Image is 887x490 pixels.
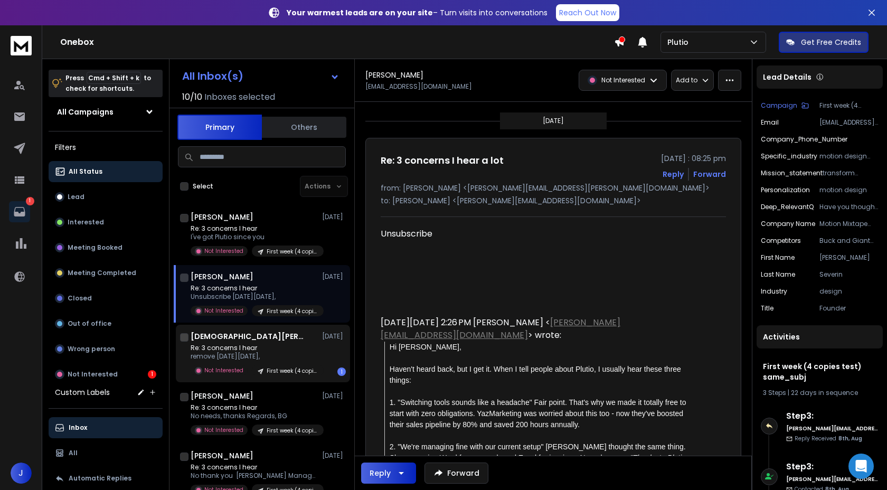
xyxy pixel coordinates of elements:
p: Out of office [68,319,111,328]
p: Lead Details [763,72,811,82]
button: Forward [424,463,488,484]
h1: [DEMOGRAPHIC_DATA][PERSON_NAME] [191,331,307,342]
p: Mission_statement [761,169,823,177]
button: Reply [361,463,416,484]
h6: Step 3 : [786,460,879,473]
h6: [PERSON_NAME][EMAIL_ADDRESS][DOMAIN_NAME] [786,475,879,483]
p: Reply Received [795,435,862,442]
p: Company_Phone_Number [761,135,847,144]
h6: Step 3 : [786,410,879,422]
p: Founder [819,304,879,313]
div: [DATE][DATE] 2:26 PM [PERSON_NAME] < > wrote: [381,316,689,342]
h3: Inboxes selected [204,91,275,103]
button: Closed [49,288,163,309]
p: First Name [761,253,795,262]
p: Company Name [761,220,815,228]
a: Reach Out Now [556,4,619,21]
p: Add to [676,76,697,84]
p: Get Free Credits [801,37,861,48]
p: Interested [68,218,104,227]
div: Reply [370,468,391,478]
button: Meeting Booked [49,237,163,258]
p: No needs, thanks Regards, BG [191,412,317,420]
div: 2. "We're managing fine with our current setup" [PERSON_NAME] thought the same thing. She was usi... [390,441,689,475]
span: 3 Steps [763,388,786,397]
p: All Status [69,167,102,176]
h1: [PERSON_NAME] [191,391,253,401]
h1: Re: 3 concerns I hear a lot [381,153,504,168]
p: Re: 3 concerns I hear [191,224,317,233]
p: First week (4 copies test) same_subj [819,101,879,110]
p: 1 [26,197,34,205]
p: Re: 3 concerns I hear [191,284,317,293]
p: Automatic Replies [69,474,131,483]
h1: All Inbox(s) [182,71,243,81]
button: Get Free Credits [779,32,869,53]
button: Meeting Completed [49,262,163,284]
span: 8th, Aug [838,435,862,442]
p: Last Name [761,270,795,279]
h1: All Campaigns [57,107,114,117]
p: Not Interested [204,247,243,255]
div: | [763,389,876,397]
p: Lead [68,193,84,201]
p: Closed [68,294,92,303]
p: First week (4 copies test) same_subj [267,307,317,315]
p: Not Interested [204,426,243,434]
p: Email [761,118,779,127]
div: Activities [757,325,883,348]
h1: First week (4 copies test) same_subj [763,361,876,382]
p: [DATE] [322,272,346,281]
div: Forward [693,169,726,180]
p: Plutio [667,37,693,48]
span: 22 days in sequence [791,388,858,397]
h3: Filters [49,140,163,155]
h1: [PERSON_NAME] [191,450,253,461]
p: Motion Mixtape Inc [819,220,879,228]
button: Interested [49,212,163,233]
p: remove [DATE][DATE], [191,352,317,361]
p: [DATE] : 08:25 pm [661,153,726,164]
span: 10 / 10 [182,91,202,103]
p: I've got Plutio since you [191,233,317,241]
strong: Your warmest leads are on your site [287,7,433,18]
p: Have you thought about automating client onboarding and project updates to free up time for more ... [819,203,879,211]
button: All [49,442,163,464]
p: [PERSON_NAME] [819,253,879,262]
p: Meeting Completed [68,269,136,277]
p: [EMAIL_ADDRESS][DOMAIN_NAME] [819,118,879,127]
p: Buck and Giant Ant [819,237,879,245]
p: [DATE] [322,451,346,460]
p: Meeting Booked [68,243,122,252]
button: Wrong person [49,338,163,360]
p: Not Interested [204,307,243,315]
p: to: [PERSON_NAME] <[PERSON_NAME][EMAIL_ADDRESS][DOMAIN_NAME]> [381,195,726,206]
p: Personalization [761,186,810,194]
p: Inbox [69,423,87,432]
p: motion design studios [819,152,879,161]
h6: [PERSON_NAME][EMAIL_ADDRESS][DOMAIN_NAME] [786,425,879,432]
p: No thank you [PERSON_NAME] Management Consultant [GEOGRAPHIC_DATA] [191,472,317,480]
div: 1. "Switching tools sounds like a headache" Fair point. That's why we made it totally free to sta... [390,397,689,430]
p: Not Interested [204,366,243,374]
p: Severin [819,270,879,279]
button: J [11,463,32,484]
button: Lead [49,186,163,208]
p: Re: 3 concerns I hear [191,344,317,352]
div: Open Intercom Messenger [848,454,874,479]
p: transform creative ideas into captivating motion experiences for brands [823,169,879,177]
button: Campaign [761,101,809,110]
h1: [PERSON_NAME] [191,212,253,222]
p: All [69,449,78,457]
p: [EMAIL_ADDRESS][DOMAIN_NAME] [365,82,472,91]
p: First week (4 copies test) same_subj [267,427,317,435]
button: Primary [177,115,262,140]
h1: Onebox [60,36,614,49]
p: Wrong person [68,345,115,353]
h1: [PERSON_NAME] [365,70,423,80]
button: Not Interested1 [49,364,163,385]
p: Re: 3 concerns I hear [191,463,317,472]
